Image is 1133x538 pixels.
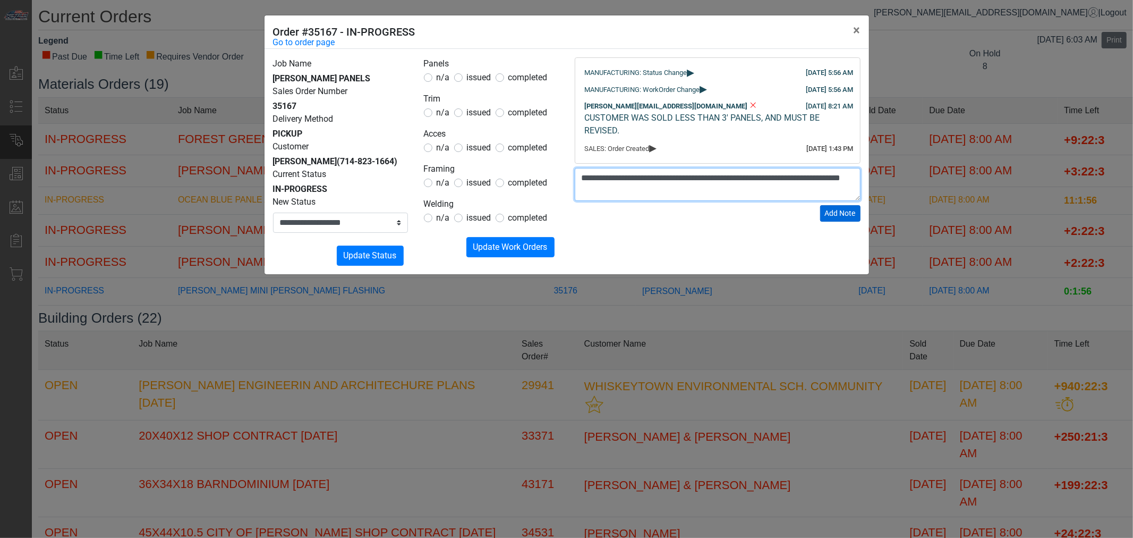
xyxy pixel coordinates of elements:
div: [DATE] 5:56 AM [806,85,854,95]
span: n/a [437,107,450,117]
div: MANUFACTURING: WorkOrder Change [585,85,850,95]
div: [DATE] 8:21 AM [806,101,854,112]
span: issued [467,72,491,82]
span: issued [467,142,491,153]
span: (714-823-1664) [337,156,398,166]
span: completed [508,213,548,223]
div: MANUFACTURING: Status Change [585,68,850,78]
label: Job Name [273,57,312,70]
span: [PERSON_NAME] PANELS [273,73,371,83]
span: Update Status [344,250,397,260]
label: Delivery Method [273,113,334,125]
button: Add Note [820,205,861,222]
span: ▸ [700,85,708,92]
span: n/a [437,142,450,153]
div: IN-PROGRESS [273,183,408,196]
label: Sales Order Number [273,85,348,98]
span: ▸ [650,144,657,151]
span: Update Work Orders [473,242,548,252]
legend: Panels [424,57,559,71]
div: PICKUP [273,128,408,140]
div: SALES: Order Created [585,144,850,154]
div: [PERSON_NAME] [273,155,408,168]
h5: Order #35167 - IN-PROGRESS [273,24,415,40]
legend: Welding [424,198,559,212]
span: n/a [437,72,450,82]
label: New Status [273,196,316,208]
span: n/a [437,178,450,188]
span: issued [467,178,491,188]
span: completed [508,72,548,82]
label: Customer [273,140,309,153]
button: Update Status [337,246,404,266]
span: completed [508,142,548,153]
span: issued [467,213,491,223]
button: Close [845,15,869,45]
span: issued [467,107,491,117]
a: Go to order page [273,36,335,49]
legend: Trim [424,93,559,106]
span: n/a [437,213,450,223]
span: [PERSON_NAME][EMAIL_ADDRESS][DOMAIN_NAME] [585,102,748,110]
button: Update Work Orders [466,237,555,257]
div: [DATE] 1:43 PM [807,144,854,154]
div: [DATE] 5:56 AM [806,68,854,78]
legend: Acces [424,128,559,141]
legend: Framing [424,163,559,176]
div: CUSTOMER WAS SOLD LESS THAN 3' PANELS, AND MUST BE REVISED. [585,112,850,137]
span: ▸ [687,69,695,75]
span: Add Note [825,209,856,217]
div: 35167 [273,100,408,113]
span: completed [508,178,548,188]
label: Current Status [273,168,327,181]
span: completed [508,107,548,117]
